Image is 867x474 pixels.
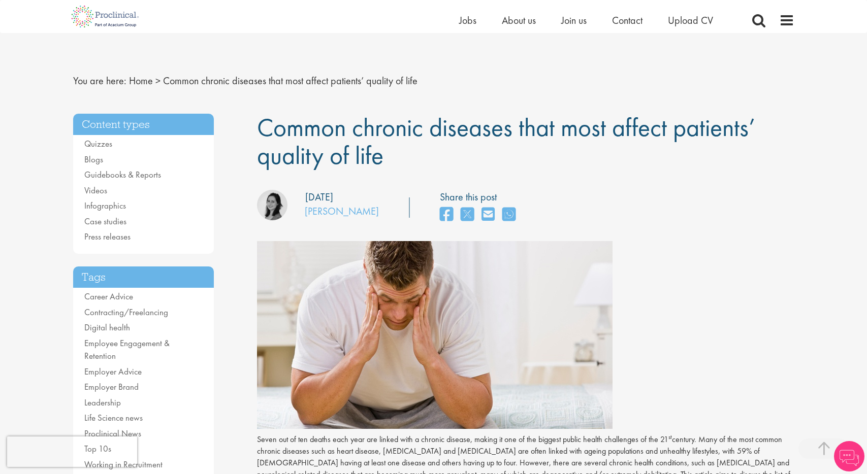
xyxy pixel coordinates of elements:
[440,204,453,226] a: share on facebook
[129,74,153,87] a: breadcrumb link
[257,241,613,429] img: Common+chronic+diseases+that+most+affect+patients%E2%80%99+quality+of+life.jpg
[461,204,474,226] a: share on twitter
[84,154,103,165] a: Blogs
[7,436,137,467] iframe: reCAPTCHA
[440,190,521,205] label: Share this post
[84,459,163,470] a: Working in Recruitment
[84,307,168,318] a: Contracting/Freelancing
[73,114,214,136] h3: Content types
[84,322,130,333] a: Digital health
[84,412,143,423] a: Life Science news
[257,190,287,220] img: Monique Ellis
[84,291,133,302] a: Career Advice
[502,204,516,226] a: share on whats app
[84,231,131,242] a: Press releases
[84,138,112,149] a: Quizzes
[561,14,587,27] a: Join us
[84,428,141,439] a: Proclinical News
[502,14,536,27] a: About us
[84,397,121,408] a: Leadership
[84,381,139,392] a: Employer Brand
[612,14,643,27] a: Contact
[668,14,713,27] a: Upload CV
[73,74,126,87] span: You are here:
[481,204,495,226] a: share on email
[257,111,755,172] span: Common chronic diseases that most affect patients’ quality of life
[84,366,142,377] a: Employer Advice
[305,190,333,205] div: [DATE]
[155,74,160,87] span: >
[459,14,476,27] a: Jobs
[73,266,214,288] h3: Tags
[84,337,170,362] a: Employee Engagement & Retention
[834,441,864,471] img: Chatbot
[84,169,161,180] a: Guidebooks & Reports
[84,200,126,211] a: Infographics
[668,433,672,441] sup: st
[84,216,126,227] a: Case studies
[84,185,107,196] a: Videos
[305,205,379,218] a: [PERSON_NAME]
[163,74,418,87] span: Common chronic diseases that most affect patients’ quality of life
